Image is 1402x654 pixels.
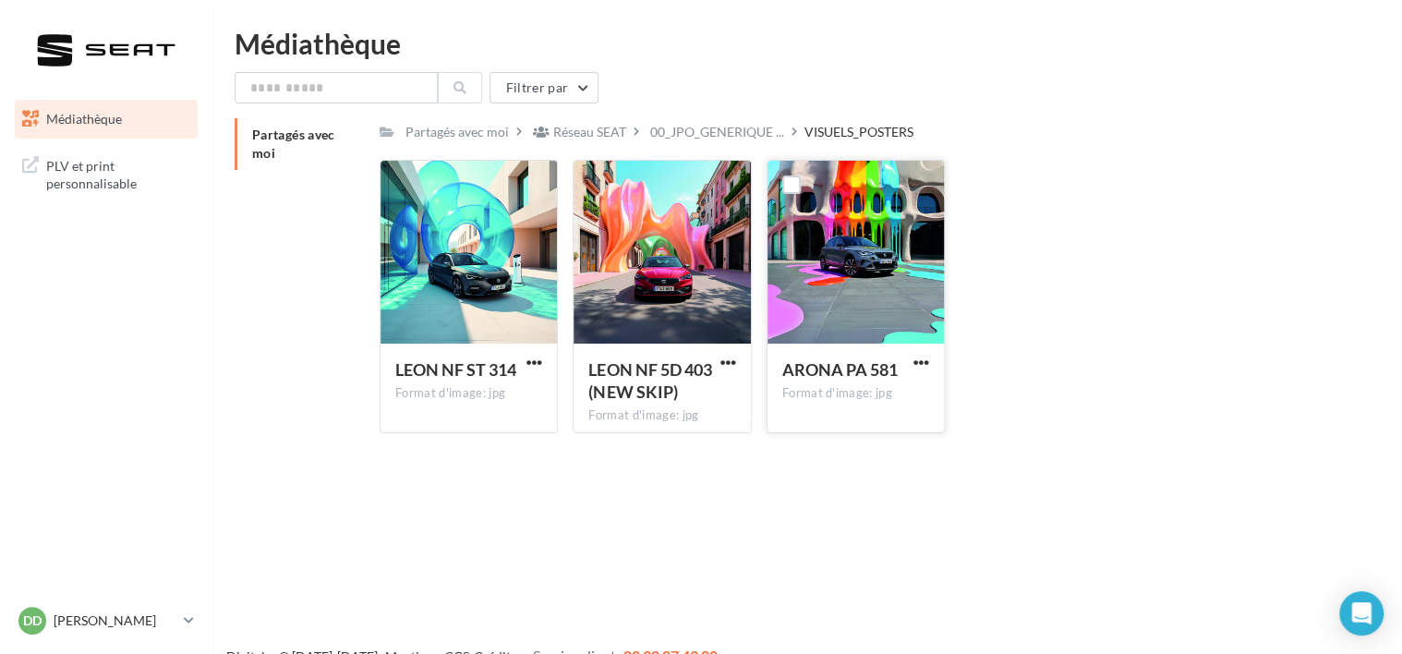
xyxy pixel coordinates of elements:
[15,603,198,638] a: DD [PERSON_NAME]
[405,123,509,141] div: Partagés avec moi
[782,385,929,402] div: Format d'image: jpg
[588,359,711,402] span: LEON NF 5D 403 (NEW SKIP)
[489,72,598,103] button: Filtrer par
[46,111,122,127] span: Médiathèque
[23,612,42,630] span: DD
[395,359,516,380] span: LEON NF ST 314
[588,407,735,424] div: Format d'image: jpg
[782,359,898,380] span: ARONA PA 581
[804,123,913,141] div: VISUELS_POSTERS
[1339,591,1384,636] div: Open Intercom Messenger
[650,123,784,141] span: 00_JPO_GENERIQUE ...
[395,385,542,402] div: Format d'image: jpg
[46,153,190,193] span: PLV et print personnalisable
[235,30,1380,57] div: Médiathèque
[54,612,176,630] p: [PERSON_NAME]
[553,123,626,141] div: Réseau SEAT
[11,146,201,200] a: PLV et print personnalisable
[11,100,201,139] a: Médiathèque
[252,127,335,161] span: Partagés avec moi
